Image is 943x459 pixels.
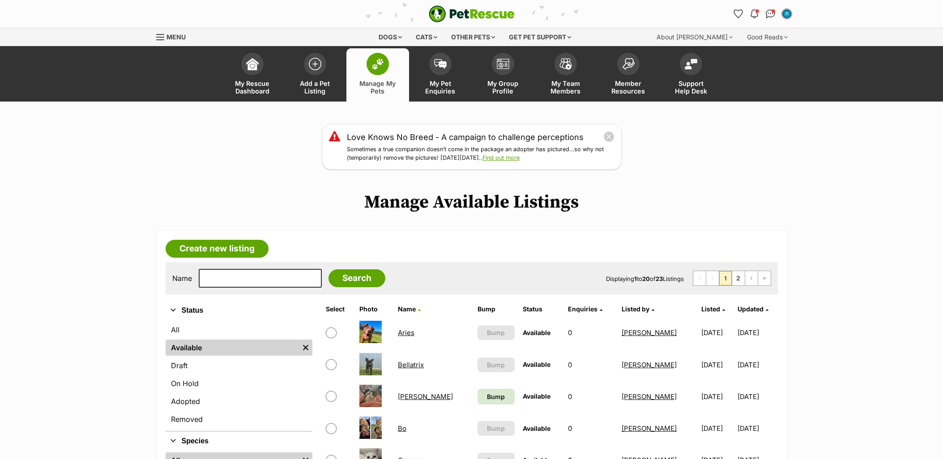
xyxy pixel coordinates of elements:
img: Emily Middleton profile pic [782,9,791,18]
a: Remove filter [299,340,312,356]
a: Draft [166,357,312,374]
span: First page [693,271,706,285]
a: Listed [701,305,725,313]
a: Love Knows No Breed - A campaign to challenge perceptions [347,131,584,143]
button: Bump [478,325,515,340]
a: All [166,322,312,338]
span: Add a Pet Listing [295,80,335,95]
span: translation missing: en.admin.listings.index.attributes.enquiries [568,305,597,313]
td: [DATE] [738,413,777,444]
td: [DATE] [698,349,737,380]
td: 0 [564,381,617,412]
a: Enquiries [568,305,602,313]
span: Displaying to of Listings [606,275,684,282]
a: Create new listing [166,240,269,258]
div: Get pet support [503,28,577,46]
button: close [603,131,614,142]
span: Available [523,361,550,368]
a: Name [398,305,421,313]
label: Name [172,274,192,282]
div: Status [166,320,312,431]
td: 0 [564,317,617,348]
button: Species [166,435,312,447]
button: Bump [478,421,515,436]
span: Bump [487,424,505,433]
a: Conversations [764,7,778,21]
td: [DATE] [698,317,737,348]
span: Menu [166,33,186,41]
a: [PERSON_NAME] [622,361,677,369]
img: member-resources-icon-8e73f808a243e03378d46382f2149f9095a855e16c252ad45f914b54edf8863c.svg [622,58,635,70]
a: My Rescue Dashboard [221,48,284,102]
td: 0 [564,413,617,444]
a: Member Resources [597,48,660,102]
a: My Pet Enquiries [409,48,472,102]
span: Bump [487,328,505,337]
span: Available [523,425,550,432]
span: Bump [487,360,505,370]
a: Bellatrix [398,361,424,369]
a: On Hold [166,375,312,391]
div: About [PERSON_NAME] [650,28,739,46]
img: group-profile-icon-3fa3cf56718a62981997c0bc7e787c4b2cf8bcc04b72c1350f741eb67cf2f40e.svg [497,59,509,69]
a: Support Help Desk [660,48,722,102]
strong: 1 [634,275,637,282]
button: Notifications [747,7,762,21]
td: [DATE] [738,349,777,380]
a: Last page [758,271,771,285]
span: Listed [701,305,720,313]
span: Bump [487,392,505,401]
td: [DATE] [698,413,737,444]
strong: 23 [656,275,663,282]
img: add-pet-listing-icon-0afa8454b4691262ce3f59096e99ab1cd57d4a30225e0717b998d2c9b9846f56.svg [309,58,321,70]
a: Aries [398,328,414,337]
span: Name [398,305,416,313]
a: [PERSON_NAME] [398,392,453,401]
ul: Account quick links [731,7,794,21]
th: Status [519,302,563,316]
th: Select [322,302,355,316]
img: chat-41dd97257d64d25036548639549fe6c8038ab92f7586957e7f3b1b290dea8141.svg [766,9,775,18]
a: [PERSON_NAME] [622,392,677,401]
a: Bo [398,424,406,433]
span: Page 1 [719,271,732,285]
button: My account [780,7,794,21]
img: logo-e224e6f780fb5917bec1dbf3a21bbac754714ae5b6737aabdf751b685950b380.svg [429,5,515,22]
td: 0 [564,349,617,380]
p: Sometimes a true companion doesn’t come in the package an adopter has pictured…so why not (tempor... [347,145,614,162]
a: PetRescue [429,5,515,22]
nav: Pagination [693,271,771,286]
span: Listed by [622,305,649,313]
td: [DATE] [738,381,777,412]
a: My Group Profile [472,48,534,102]
a: My Team Members [534,48,597,102]
strong: 20 [642,275,650,282]
a: Available [166,340,299,356]
div: Good Reads [741,28,794,46]
span: Manage My Pets [358,80,398,95]
td: [DATE] [738,317,777,348]
a: Menu [156,28,192,44]
th: Bump [474,302,518,316]
a: Favourites [731,7,746,21]
img: team-members-icon-5396bd8760b3fe7c0b43da4ab00e1e3bb1a5d9ba89233759b79545d2d3fc5d0d.svg [559,58,572,70]
th: Photo [356,302,393,316]
button: Bump [478,357,515,372]
span: My Team Members [546,80,586,95]
img: help-desk-icon-fdf02630f3aa405de69fd3d07c3f3aa587a6932b1a1747fa1d2bba05be0121f9.svg [685,59,697,69]
span: Available [523,392,550,400]
img: manage-my-pets-icon-02211641906a0b7f246fdf0571729dbe1e7629f14944591b6c1af311fb30b64b.svg [371,58,384,70]
input: Search [329,269,385,287]
div: Cats [410,28,444,46]
span: My Pet Enquiries [420,80,461,95]
a: Removed [166,411,312,427]
a: Add a Pet Listing [284,48,346,102]
span: Updated [738,305,764,313]
a: Bump [478,389,515,404]
a: Manage My Pets [346,48,409,102]
img: dashboard-icon-eb2f2d2d3e046f16d808141f083e7271f6b2e854fb5c12c21221c1fb7104beca.svg [246,58,259,70]
span: Available [523,329,550,336]
img: notifications-46538b983faf8c2785f20acdc204bb7945ddae34d4c08c2a6579f10ce5e182be.svg [751,9,758,18]
div: Other pets [445,28,501,46]
button: Status [166,305,312,316]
